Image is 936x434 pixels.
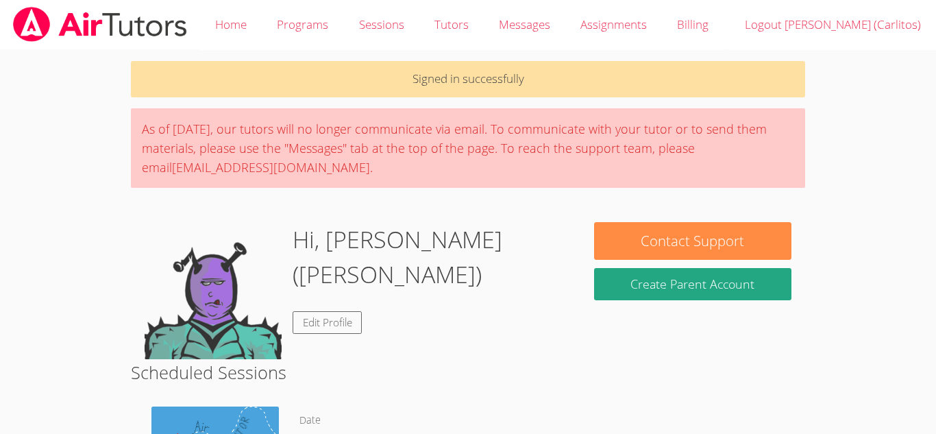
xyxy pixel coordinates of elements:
h2: Scheduled Sessions [131,359,805,385]
h1: Hi, [PERSON_NAME] ([PERSON_NAME]) [293,222,567,292]
img: default.png [145,222,282,359]
span: Messages [499,16,550,32]
dt: Date [299,412,321,429]
a: Edit Profile [293,311,362,334]
p: Signed in successfully [131,61,805,97]
button: Contact Support [594,222,791,260]
img: airtutors_banner-c4298cdbf04f3fff15de1276eac7730deb9818008684d7c2e4769d2f7ddbe033.png [12,7,188,42]
div: As of [DATE], our tutors will no longer communicate via email. To communicate with your tutor or ... [131,108,805,188]
button: Create Parent Account [594,268,791,300]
